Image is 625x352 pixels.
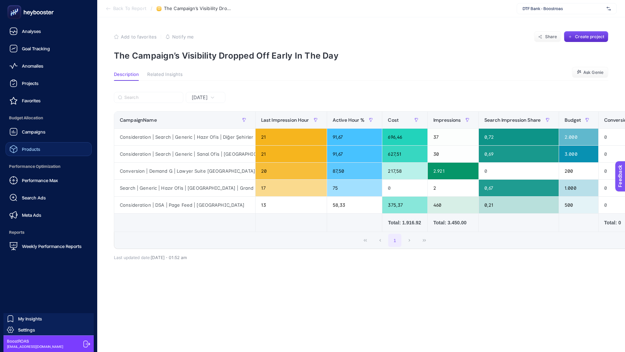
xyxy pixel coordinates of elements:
button: Create project [564,31,608,42]
span: Projects [22,80,39,86]
div: Consideration | Search | Generic | Sanal Ofis | [GEOGRAPHIC_DATA] [114,146,255,162]
p: The Campaign’s Visibility Dropped Off Early In The Day [114,51,608,61]
div: Total: 3.450.00 [433,219,473,226]
input: Search [124,95,179,100]
button: Description [114,72,139,81]
div: 21 [256,146,327,162]
a: Products [6,142,92,156]
span: Feedback [4,2,26,8]
button: Share [534,31,561,42]
div: 21 [256,129,327,145]
div: 2.921 [428,163,478,179]
div: 2.000 [559,129,598,145]
div: 696,46 [382,129,427,145]
div: Consideration | DSA | Page Feed | [GEOGRAPHIC_DATA] [114,197,255,213]
span: Analyses [22,28,41,34]
span: / [151,6,152,11]
span: BoostROAS [7,338,63,344]
div: 0,21 [479,197,559,213]
a: Settings [3,324,94,335]
span: Budget Allocation [6,111,92,125]
span: [EMAIL_ADDRESS][DOMAIN_NAME] [7,344,63,349]
div: 2 [428,180,478,196]
span: Description [114,72,139,77]
span: DTF Bank - Boostroas [523,6,604,11]
span: My Insights [18,316,42,321]
div: 37 [428,129,478,145]
button: Add to favorites [114,34,157,40]
span: Performance Max [22,178,58,183]
div: 217,58 [382,163,427,179]
span: Cost [388,117,399,123]
button: 1 [388,234,401,247]
button: Ask Genie [572,67,608,78]
span: [DATE]・01:52 am [151,255,187,260]
span: Settings [18,327,35,333]
a: Performance Max [6,173,92,187]
div: Consideration | Search | Generic | Hazır Ofis | Diğer Şehirler [114,129,255,145]
span: Anomalies [22,63,43,69]
div: 13 [256,197,327,213]
div: 20 [256,163,327,179]
span: Search Impression Share [484,117,541,123]
a: Campaigns [6,125,92,139]
div: Conversion | Demand G | Lawyer Suite [GEOGRAPHIC_DATA] [114,163,255,179]
span: Back To Report [113,6,147,11]
span: Campaigns [22,129,45,135]
div: 460 [428,197,478,213]
div: 87,50 [327,163,382,179]
span: Performance Optimization [6,160,92,173]
img: svg%3e [607,5,611,12]
div: 30 [428,146,478,162]
span: Last updated date: [114,255,151,260]
a: Search Ads [6,191,92,205]
div: 0,67 [479,180,559,196]
a: Projects [6,76,92,90]
span: Search Ads [22,195,46,200]
div: 58,33 [327,197,382,213]
div: 627,51 [382,146,427,162]
div: 3.000 [559,146,598,162]
a: Anomalies [6,59,92,73]
span: CampaignName [120,117,157,123]
div: 0,69 [479,146,559,162]
div: 200 [559,163,598,179]
div: 0,72 [479,129,559,145]
span: Budget [565,117,581,123]
span: Goal Tracking [22,46,50,51]
span: Impressions [433,117,461,123]
div: 375,37 [382,197,427,213]
div: 1.000 [559,180,598,196]
span: Create project [575,34,604,40]
a: Meta Ads [6,208,92,222]
span: Add to favorites [121,34,157,40]
span: Notify me [172,34,194,40]
div: Search | Generic | Hazır Ofis | [GEOGRAPHIC_DATA] | Grand Pera [114,180,255,196]
button: Related Insights [147,72,183,81]
span: Meta Ads [22,212,41,218]
span: [DATE] [192,94,208,101]
span: Last Impression Hour [261,117,309,123]
span: Reports [6,225,92,239]
div: 500 [559,197,598,213]
a: Analyses [6,24,92,38]
a: Favorites [6,94,92,108]
a: Goal Tracking [6,42,92,55]
span: Favorites [22,98,41,103]
span: Weekly Performance Reports [22,243,82,249]
div: 75 [327,180,382,196]
span: Related Insights [147,72,183,77]
span: Ask Genie [583,70,603,75]
a: My Insights [3,313,94,324]
div: 0 [479,163,559,179]
button: Notify me [165,34,194,40]
span: The Campaign’s Visibility Dropped Off Early In The Day [164,6,233,11]
div: 17 [256,180,327,196]
span: Active Hour % [333,117,365,123]
div: 91,67 [327,146,382,162]
div: 91,67 [327,129,382,145]
div: 0 [382,180,427,196]
span: Products [22,146,40,152]
span: Share [545,34,557,40]
a: Weekly Performance Reports [6,239,92,253]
